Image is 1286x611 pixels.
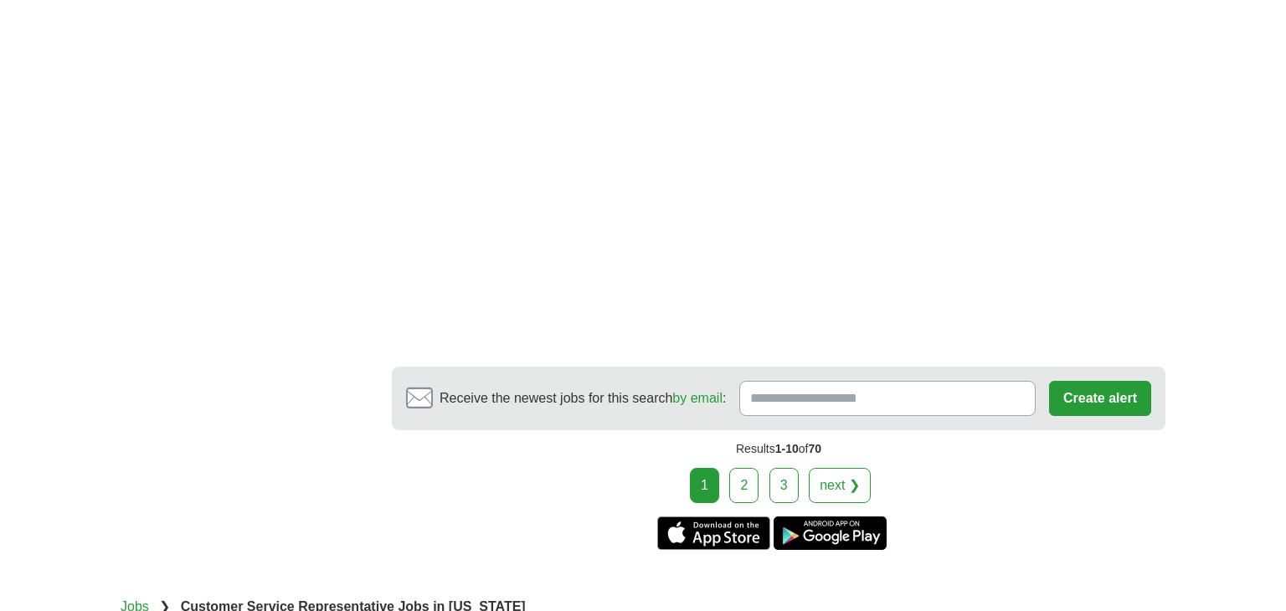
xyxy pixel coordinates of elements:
span: 70 [808,442,821,455]
a: by email [672,391,723,405]
a: next ❯ [809,468,871,503]
a: Get the Android app [774,516,887,550]
a: Get the iPhone app [657,516,770,550]
span: Receive the newest jobs for this search : [440,388,726,408]
a: 2 [729,468,759,503]
div: Results of [392,430,1165,468]
span: 1-10 [775,442,799,455]
div: 1 [690,468,719,503]
button: Create alert [1049,381,1151,416]
a: 3 [769,468,799,503]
